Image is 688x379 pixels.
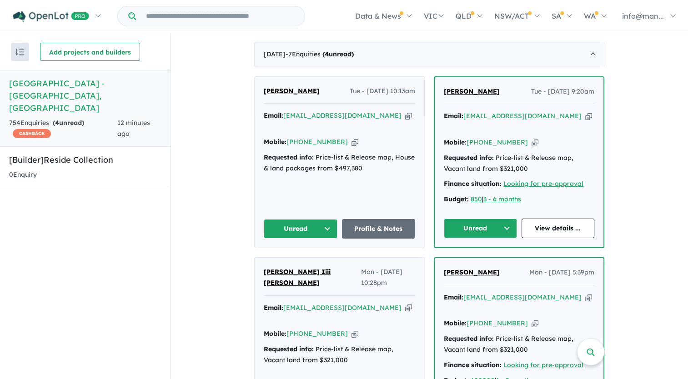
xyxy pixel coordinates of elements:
[264,138,286,146] strong: Mobile:
[342,219,416,239] a: Profile & Notes
[444,138,467,146] strong: Mobile:
[444,87,500,95] span: [PERSON_NAME]
[585,293,592,302] button: Copy
[9,118,117,140] div: 754 Enquir ies
[444,194,594,205] div: |
[13,11,89,22] img: Openlot PRO Logo White
[444,153,594,175] div: Price-list & Release map, Vacant land from $321,000
[264,304,283,312] strong: Email:
[444,267,500,278] a: [PERSON_NAME]
[529,267,594,278] span: Mon - [DATE] 5:39pm
[264,345,314,353] strong: Requested info:
[444,361,502,369] strong: Finance situation:
[138,6,303,26] input: Try estate name, suburb, builder or developer
[463,293,582,301] a: [EMAIL_ADDRESS][DOMAIN_NAME]
[283,304,402,312] a: [EMAIL_ADDRESS][DOMAIN_NAME]
[444,293,463,301] strong: Email:
[40,43,140,61] button: Add projects and builders
[15,49,25,55] img: sort.svg
[503,361,583,369] a: Looking for pre-approval
[532,138,538,147] button: Copy
[264,219,337,239] button: Unread
[55,119,59,127] span: 4
[444,219,517,238] button: Unread
[622,11,664,20] span: info@man...
[264,86,320,97] a: [PERSON_NAME]
[503,180,583,188] a: Looking for pre-approval
[264,268,331,287] span: [PERSON_NAME] Iiii [PERSON_NAME]
[444,319,467,327] strong: Mobile:
[264,153,314,161] strong: Requested info:
[352,137,358,147] button: Copy
[322,50,354,58] strong: ( unread)
[350,86,415,97] span: Tue - [DATE] 10:13am
[531,86,594,97] span: Tue - [DATE] 9:20am
[471,195,482,203] a: 850
[444,154,494,162] strong: Requested info:
[9,154,161,166] h5: [Builder] Reside Collection
[254,42,604,67] div: [DATE]
[444,112,463,120] strong: Email:
[532,319,538,328] button: Copy
[585,111,592,121] button: Copy
[352,329,358,339] button: Copy
[467,319,528,327] a: [PHONE_NUMBER]
[361,267,415,289] span: Mon - [DATE] 10:28pm
[53,119,84,127] strong: ( unread)
[286,138,348,146] a: [PHONE_NUMBER]
[264,344,415,366] div: Price-list & Release map, Vacant land from $321,000
[286,50,354,58] span: - 7 Enquir ies
[13,129,51,138] span: CASHBACK
[264,329,286,338] strong: Mobile:
[264,152,415,174] div: Price-list & Release map, House & land packages from $497,380
[444,268,500,276] span: [PERSON_NAME]
[264,111,283,120] strong: Email:
[444,180,502,188] strong: Finance situation:
[9,77,161,114] h5: [GEOGRAPHIC_DATA] - [GEOGRAPHIC_DATA] , [GEOGRAPHIC_DATA]
[444,195,469,203] strong: Budget:
[405,303,412,313] button: Copy
[522,219,595,238] a: View details ...
[444,334,494,343] strong: Requested info:
[444,86,500,97] a: [PERSON_NAME]
[483,195,521,203] a: 3 - 6 months
[405,111,412,120] button: Copy
[117,119,150,138] span: 12 minutes ago
[463,112,582,120] a: [EMAIL_ADDRESS][DOMAIN_NAME]
[264,267,361,289] a: [PERSON_NAME] Iiii [PERSON_NAME]
[9,170,37,180] div: 0 Enquir y
[467,138,528,146] a: [PHONE_NUMBER]
[283,111,402,120] a: [EMAIL_ADDRESS][DOMAIN_NAME]
[264,87,320,95] span: [PERSON_NAME]
[286,329,348,338] a: [PHONE_NUMBER]
[325,50,329,58] span: 4
[444,334,594,355] div: Price-list & Release map, Vacant land from $321,000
